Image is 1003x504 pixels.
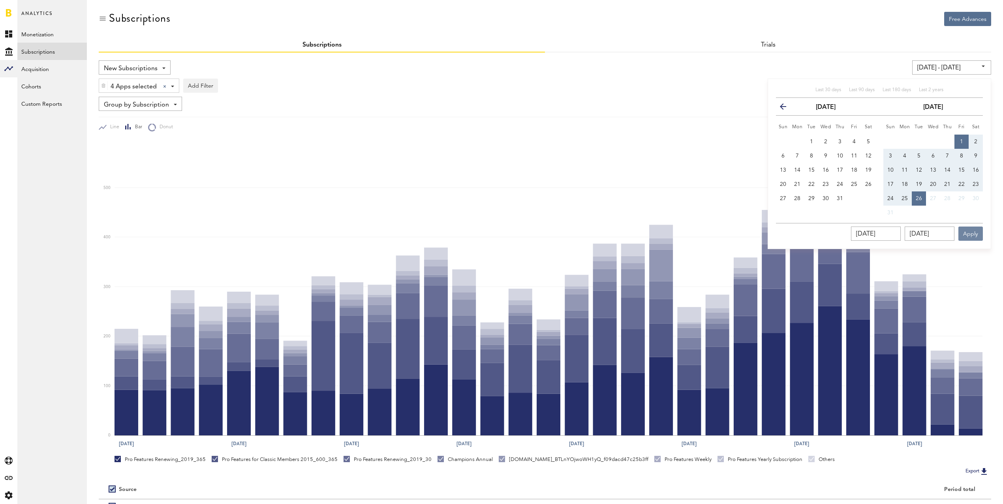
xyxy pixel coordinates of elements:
span: 15 [958,167,965,173]
span: 26 [916,196,922,201]
div: Pro Features Weekly [654,456,712,463]
span: 9 [974,153,977,159]
text: [DATE] [344,440,359,447]
button: 23 [969,177,983,191]
button: 22 [954,177,969,191]
span: 9 [824,153,827,159]
small: Friday [958,125,965,129]
button: 3 [883,149,898,163]
span: 17 [837,167,843,173]
div: Champions Annual [438,456,493,463]
span: 26 [865,182,872,187]
button: 13 [926,163,940,177]
button: 5 [912,149,926,163]
button: 18 [898,177,912,191]
div: Pro Features for Classic Members 2015_600_365 [212,456,338,463]
small: Monday [900,125,910,129]
button: 27 [926,191,940,206]
div: [DOMAIN_NAME]_BTLnYOjwoWH1yQ_f09dacd47c25b3ff [499,456,648,463]
button: Export [963,466,991,476]
span: New Subscriptions [104,62,158,75]
button: 28 [790,191,804,206]
span: Line [107,124,119,131]
button: 2 [819,135,833,149]
button: 14 [940,163,954,177]
button: 3 [833,135,847,149]
span: 20 [780,182,786,187]
div: Subscriptions [109,12,170,24]
span: 27 [930,196,936,201]
span: 2 [974,139,977,144]
span: 30 [973,196,979,201]
small: Monday [792,125,803,129]
small: Wednesday [821,125,831,129]
span: Last 90 days [849,88,875,92]
strong: [DATE] [816,104,836,111]
button: 16 [969,163,983,177]
small: Tuesday [915,125,923,129]
button: 4 [847,135,861,149]
span: 14 [794,167,800,173]
button: 24 [833,177,847,191]
span: 4 [853,139,856,144]
a: Custom Reports [17,95,87,112]
button: 17 [833,163,847,177]
span: 28 [944,196,950,201]
span: 3 [838,139,841,144]
img: trash_awesome_blue.svg [101,83,106,88]
button: 7 [940,149,954,163]
button: 15 [804,163,819,177]
button: 31 [883,206,898,220]
text: 500 [103,186,111,190]
span: Donut [156,124,173,131]
button: 6 [926,149,940,163]
span: 18 [902,182,908,187]
button: 13 [776,163,790,177]
span: 12 [916,167,922,173]
span: 29 [958,196,965,201]
button: 23 [819,177,833,191]
span: 10 [837,153,843,159]
button: 24 [883,191,898,206]
button: 28 [940,191,954,206]
text: 100 [103,384,111,388]
div: Source [119,486,137,493]
span: 2 [824,139,827,144]
text: 200 [103,335,111,339]
button: 10 [883,163,898,177]
span: 15 [808,167,815,173]
span: Group by Subscription [104,98,169,112]
a: Monetization [17,25,87,43]
text: [DATE] [682,440,697,447]
button: 15 [954,163,969,177]
span: 13 [930,167,936,173]
button: 22 [804,177,819,191]
span: 21 [944,182,950,187]
span: 6 [932,153,935,159]
button: 26 [861,177,875,191]
span: 5 [917,153,920,159]
span: 27 [780,196,786,201]
span: 6 [781,153,785,159]
span: 22 [808,182,815,187]
span: 19 [865,167,872,173]
text: [DATE] [907,440,922,447]
span: 23 [823,182,829,187]
button: 8 [954,149,969,163]
button: 4 [898,149,912,163]
input: __/__/____ [905,227,954,241]
button: 12 [861,149,875,163]
a: Cohorts [17,77,87,95]
text: [DATE] [569,440,584,447]
span: 23 [973,182,979,187]
span: 29 [808,196,815,201]
button: 21 [790,177,804,191]
button: 12 [912,163,926,177]
span: Last 2 years [919,88,943,92]
span: Support [17,6,45,13]
span: 4 [903,153,906,159]
text: 300 [103,285,111,289]
button: 19 [861,163,875,177]
span: 7 [796,153,799,159]
span: 8 [960,153,963,159]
